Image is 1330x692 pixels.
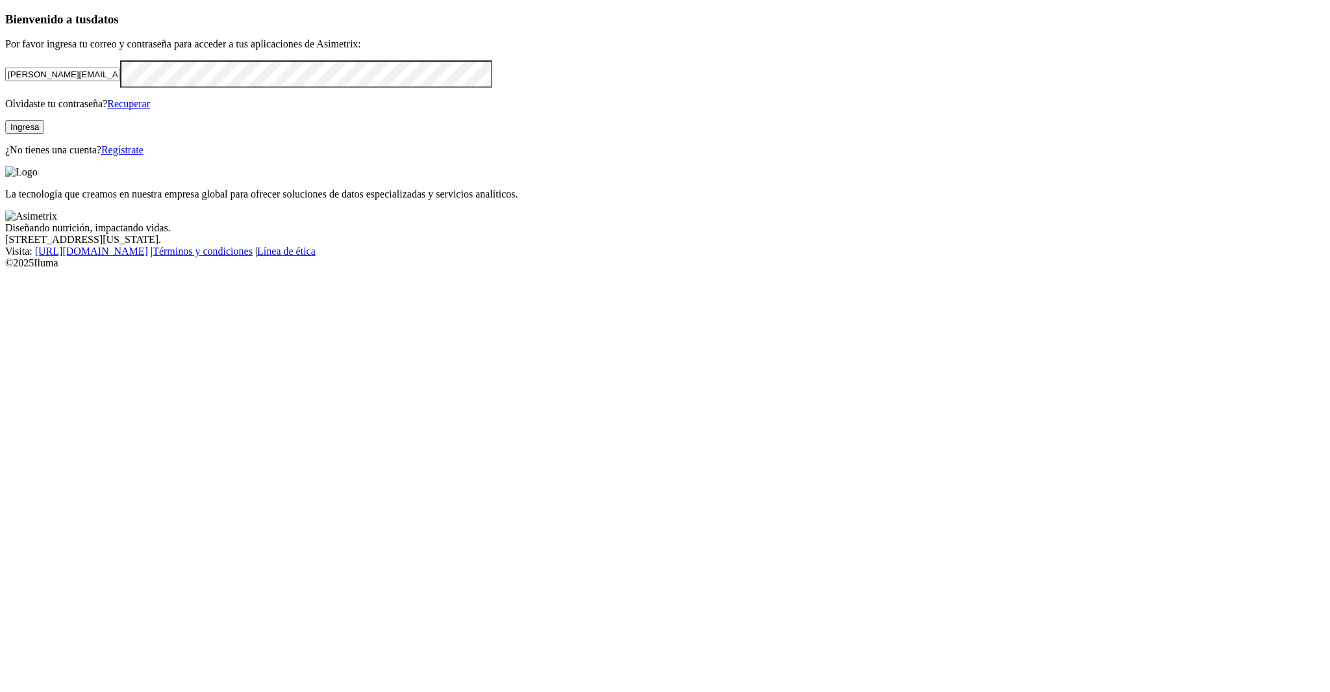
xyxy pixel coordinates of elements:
a: Regístrate [101,144,144,155]
p: ¿No tienes una cuenta? [5,144,1325,156]
h3: Bienvenido a tus [5,12,1325,27]
div: © 2025 Iluma [5,257,1325,269]
a: Línea de ética [257,246,316,257]
img: Logo [5,166,38,178]
a: Recuperar [107,98,150,109]
a: Términos y condiciones [153,246,253,257]
p: Olvidaste tu contraseña? [5,98,1325,110]
div: Visita : | | [5,246,1325,257]
button: Ingresa [5,120,44,134]
p: Por favor ingresa tu correo y contraseña para acceder a tus aplicaciones de Asimetrix: [5,38,1325,50]
p: La tecnología que creamos en nuestra empresa global para ofrecer soluciones de datos especializad... [5,188,1325,200]
div: Diseñando nutrición, impactando vidas. [5,222,1325,234]
img: Asimetrix [5,211,57,222]
span: datos [91,12,119,26]
div: [STREET_ADDRESS][US_STATE]. [5,234,1325,246]
input: Tu correo [5,68,120,81]
a: [URL][DOMAIN_NAME] [35,246,148,257]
